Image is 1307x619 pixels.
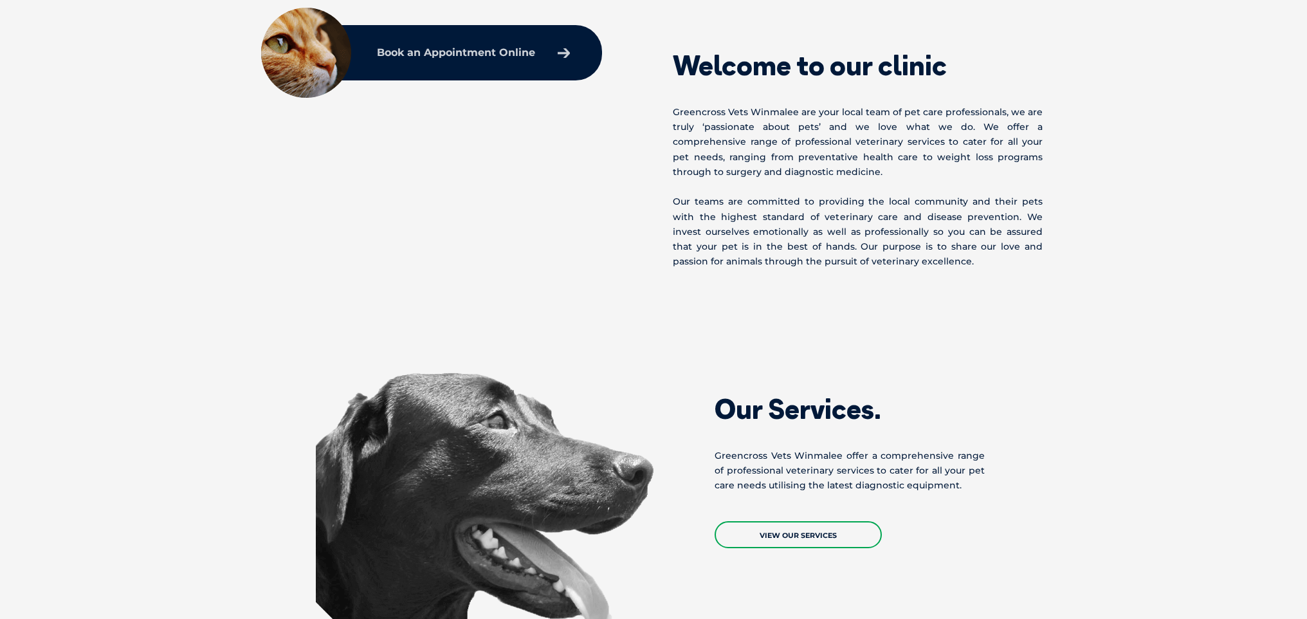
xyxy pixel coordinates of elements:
[715,521,882,548] a: View Our Services
[673,105,1043,180] p: Greencross Vets Winmalee are your local team of pet care professionals, we are truly ‘passionate ...
[673,52,1043,79] h2: Welcome to our clinic
[715,448,985,494] p: Greencross Vets Winmalee offer a comprehensive range of professional veterinary services to cater...
[370,41,576,64] a: Book an Appointment Online
[673,194,1043,269] p: Our teams are committed to providing the local community and their pets with the highest standard...
[377,48,535,58] p: Book an Appointment Online
[715,396,985,423] h2: Our Services.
